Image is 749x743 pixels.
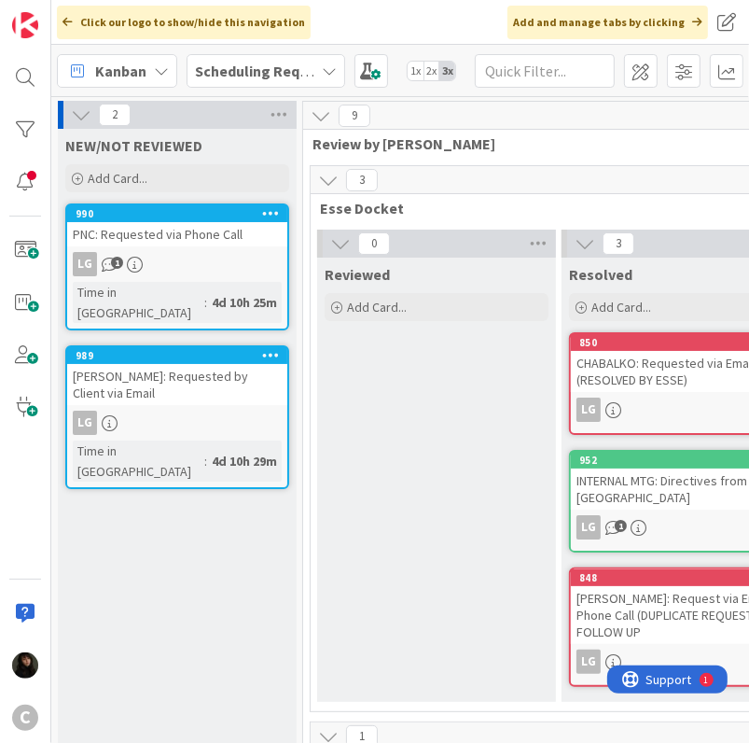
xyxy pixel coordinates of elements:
span: 3 [346,169,378,191]
div: LG [576,650,601,674]
span: NEW/NOT REVIEWED [65,136,202,155]
div: C [12,705,38,731]
div: Add and manage tabs by clicking [507,6,708,39]
div: LG [576,398,601,422]
span: : [204,292,207,313]
div: [PERSON_NAME]: Requested by Client via Email [67,364,287,405]
span: 9 [339,105,370,127]
div: 1 [97,7,102,22]
div: 4d 10h 29m [207,451,282,471]
div: 990PNC: Requested via Phone Call [67,205,287,246]
span: Support [39,3,85,25]
span: 1 [615,520,627,532]
div: 990 [76,207,287,220]
div: 989 [67,347,287,364]
span: Reviewed [325,265,390,284]
span: Resolved [569,265,632,284]
span: 0 [358,232,390,255]
div: LG [73,252,97,276]
b: Scheduling Requests [195,62,338,80]
div: 4d 10h 25m [207,292,282,313]
div: LG [73,411,97,435]
div: 989[PERSON_NAME]: Requested by Client via Email [67,347,287,405]
span: 2x [423,62,440,80]
div: 989 [76,349,287,362]
span: 3x [439,62,455,80]
a: 989[PERSON_NAME]: Requested by Client via EmailLGTime in [GEOGRAPHIC_DATA]:4d 10h 29m [65,345,289,489]
div: 990 [67,205,287,222]
span: : [204,451,207,471]
a: 990PNC: Requested via Phone CallLGTime in [GEOGRAPHIC_DATA]:4d 10h 25m [65,203,289,330]
div: LG [67,411,287,435]
img: Visit kanbanzone.com [12,12,38,38]
div: Click our logo to show/hide this navigation [57,6,311,39]
div: LG [67,252,287,276]
div: Time in [GEOGRAPHIC_DATA] [73,282,204,323]
div: Time in [GEOGRAPHIC_DATA] [73,441,204,482]
span: Add Card... [347,299,407,315]
div: PNC: Requested via Phone Call [67,222,287,246]
span: Kanban [95,60,146,82]
div: LG [576,515,601,540]
span: 2 [99,104,131,126]
span: Add Card... [591,299,651,315]
span: Add Card... [88,170,147,187]
span: 1x [408,62,423,80]
span: 3 [603,232,634,255]
input: Quick Filter... [475,54,615,88]
img: ES [12,652,38,679]
span: 1 [111,257,123,269]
